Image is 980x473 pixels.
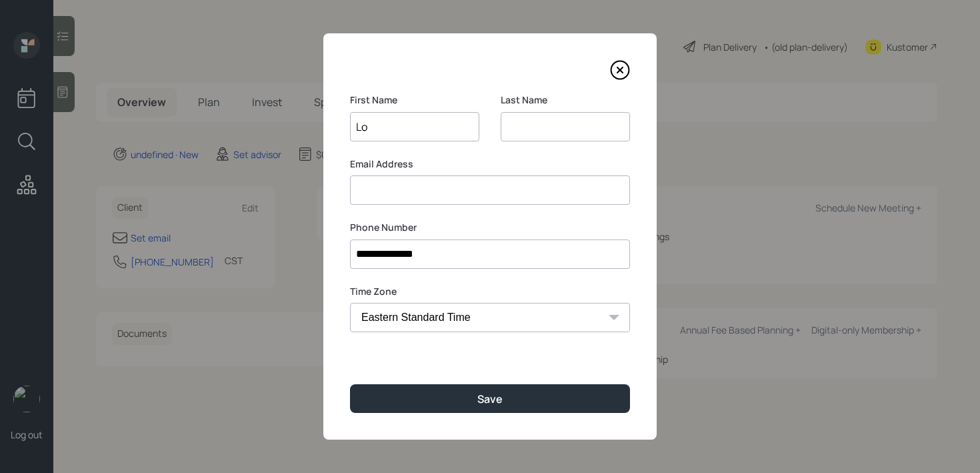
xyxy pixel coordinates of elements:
[350,221,630,234] label: Phone Number
[350,285,630,298] label: Time Zone
[501,93,630,107] label: Last Name
[350,384,630,413] button: Save
[350,93,479,107] label: First Name
[477,392,503,406] div: Save
[350,157,630,171] label: Email Address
